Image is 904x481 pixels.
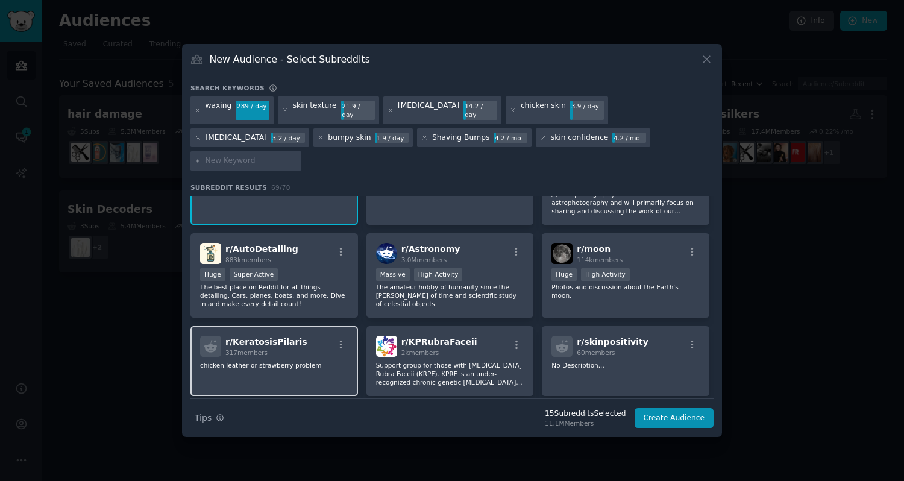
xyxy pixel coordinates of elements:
[200,268,225,281] div: Huge
[551,283,700,300] p: Photos and discussion about the Earth's moon.
[577,256,623,263] span: 114k members
[376,243,397,264] img: Astronomy
[200,243,221,264] img: AutoDetailing
[521,101,566,120] div: chicken skin
[376,361,524,386] p: Support group for those with [MEDICAL_DATA] Rubra Faceii (KRPF). KPRF is an under-recognized chro...
[195,412,212,424] span: Tips
[494,133,527,143] div: 4.2 / mo
[432,133,489,143] div: Shaving Bumps
[225,256,271,263] span: 883k members
[190,84,265,92] h3: Search keywords
[210,53,370,66] h3: New Audience - Select Subreddits
[271,184,290,191] span: 69 / 70
[463,101,497,120] div: 14.2 / day
[551,243,573,264] img: moon
[376,268,410,281] div: Massive
[401,244,460,254] span: r/ Astronomy
[612,133,646,143] div: 4.2 / mo
[206,133,267,143] div: [MEDICAL_DATA]
[206,156,297,166] input: New Keyword
[225,337,307,347] span: r/ KeratosisPilaris
[375,133,409,143] div: 1.9 / day
[190,183,267,192] span: Subreddit Results
[206,101,232,120] div: waxing
[236,101,269,112] div: 289 / day
[401,349,439,356] span: 2k members
[398,101,459,120] div: [MEDICAL_DATA]
[581,268,630,281] div: High Activity
[376,336,397,357] img: KPRubraFaceii
[401,256,447,263] span: 3.0M members
[545,419,626,427] div: 11.1M Members
[570,101,604,112] div: 3.9 / day
[577,244,611,254] span: r/ moon
[551,133,609,143] div: skin confidence
[200,283,348,308] p: The best place on Reddit for all things detailing. Cars, planes, boats, and more. Dive in and mak...
[414,268,463,281] div: High Activity
[577,349,615,356] span: 60 members
[293,101,337,120] div: skin texture
[401,337,477,347] span: r/ KPRubraFaceii
[551,268,577,281] div: Huge
[225,244,298,254] span: r/ AutoDetailing
[190,407,228,429] button: Tips
[271,133,305,143] div: 3.2 / day
[551,361,700,369] p: No Description...
[635,408,714,429] button: Create Audience
[230,268,278,281] div: Super Active
[545,409,626,420] div: 15 Subreddit s Selected
[341,101,375,120] div: 21.9 / day
[376,283,524,308] p: The amateur hobby of humanity since the [PERSON_NAME] of time and scientific study of celestial o...
[551,190,700,215] p: /r/astrophotography celebrates amateur astrophotography and will primarily focus on sharing and d...
[225,349,268,356] span: 317 members
[328,133,371,143] div: bumpy skin
[200,361,348,369] p: chicken leather or strawberry problem
[577,337,648,347] span: r/ skinpositivity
